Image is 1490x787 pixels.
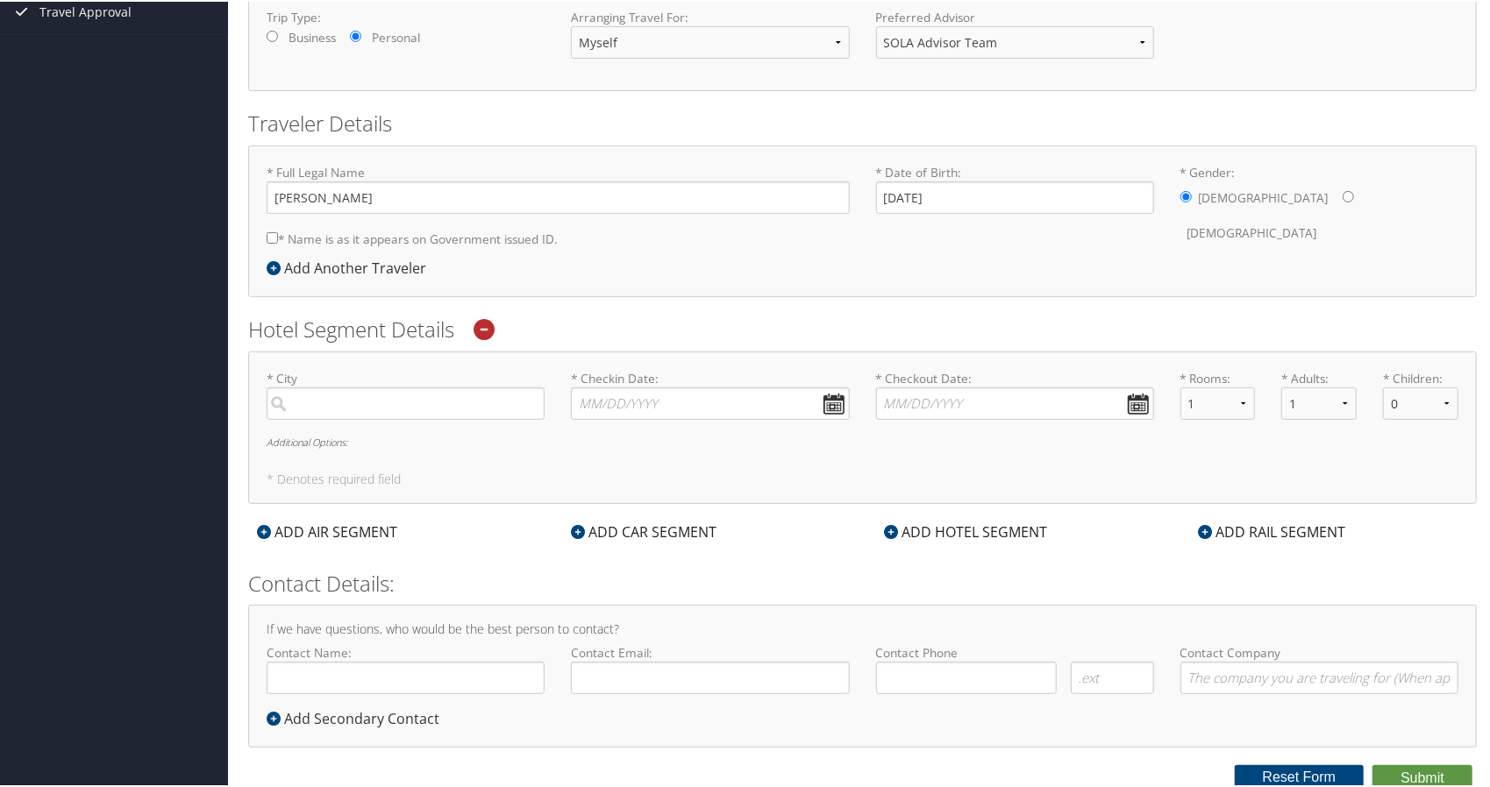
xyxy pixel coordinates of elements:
[267,642,545,692] label: Contact Name:
[571,368,849,418] label: * Checkin Date:
[248,107,1477,137] h2: Traveler Details
[267,706,448,727] div: Add Secondary Contact
[267,471,1458,484] h5: * Denotes required field
[571,642,849,692] label: Contact Email:
[267,230,278,242] input: * Name is as it appears on Government issued ID.
[571,7,849,25] label: Arranging Travel For:
[876,520,1057,541] div: ADD HOTEL SEGMENT
[1199,180,1329,213] label: [DEMOGRAPHIC_DATA]
[876,7,1154,25] label: Preferred Advisor
[1180,368,1256,386] label: * Rooms:
[248,313,1477,343] h2: Hotel Segment Details
[1187,215,1317,248] label: [DEMOGRAPHIC_DATA]
[1180,660,1458,692] input: Contact Company
[267,660,545,692] input: Contact Name:
[571,660,849,692] input: Contact Email:
[289,27,336,45] label: Business
[267,180,850,212] input: * Full Legal Name
[876,368,1154,418] label: * Checkout Date:
[1180,162,1458,249] label: * Gender:
[1180,642,1458,692] label: Contact Company
[1343,189,1354,201] input: * Gender:[DEMOGRAPHIC_DATA][DEMOGRAPHIC_DATA]
[876,162,1154,212] label: * Date of Birth:
[1180,189,1192,201] input: * Gender:[DEMOGRAPHIC_DATA][DEMOGRAPHIC_DATA]
[372,27,420,45] label: Personal
[876,642,1154,660] label: Contact Phone
[248,567,1477,597] h2: Contact Details:
[248,520,406,541] div: ADD AIR SEGMENT
[1189,520,1354,541] div: ADD RAIL SEGMENT
[562,520,725,541] div: ADD CAR SEGMENT
[267,221,558,253] label: * Name is as it appears on Government issued ID.
[876,180,1154,212] input: * Date of Birth:
[267,7,545,25] label: Trip Type:
[267,621,1458,634] h4: If we have questions, who would be the best person to contact?
[267,436,1458,445] h6: Additional Options:
[1383,368,1458,386] label: * Children:
[571,386,849,418] input: * Checkin Date:
[267,162,850,212] label: * Full Legal Name
[1071,660,1154,692] input: .ext
[1281,368,1357,386] label: * Adults:
[267,256,435,277] div: Add Another Traveler
[267,368,545,418] label: * City
[876,386,1154,418] input: * Checkout Date:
